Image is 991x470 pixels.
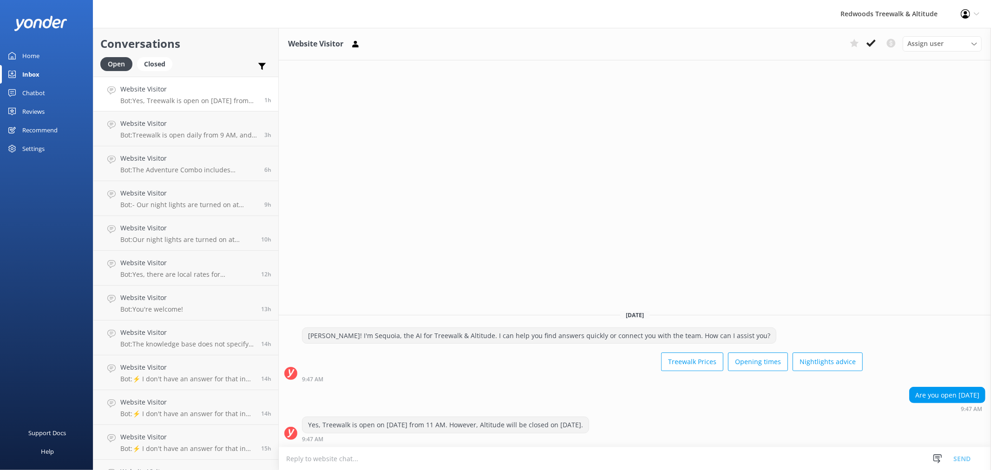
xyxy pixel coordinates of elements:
[22,139,45,158] div: Settings
[93,181,278,216] a: Website VisitorBot:- Our night lights are turned on at sunset, and the night walk starts 20 minut...
[41,442,54,461] div: Help
[120,84,257,94] h4: Website Visitor
[22,102,45,121] div: Reviews
[264,96,271,104] span: Oct 07 2025 09:47am (UTC +13:00) Pacific/Auckland
[261,235,271,243] span: Oct 07 2025 12:37am (UTC +13:00) Pacific/Auckland
[264,131,271,139] span: Oct 07 2025 06:58am (UTC +13:00) Pacific/Auckland
[261,305,271,313] span: Oct 06 2025 09:25pm (UTC +13:00) Pacific/Auckland
[93,286,278,320] a: Website VisitorBot:You're welcome!13h
[93,251,278,286] a: Website VisitorBot:Yes, there are local rates for [GEOGRAPHIC_DATA] residents. For the Redwoods G...
[302,437,323,442] strong: 9:47 AM
[93,146,278,181] a: Website VisitorBot:The Adventure Combo includes Redwoods Altitude, Fast Pass entry to Redwoods Ni...
[620,311,650,319] span: [DATE]
[793,352,863,371] button: Nightlights advice
[120,362,254,372] h4: Website Visitor
[120,166,257,174] p: Bot: The Adventure Combo includes Redwoods Altitude, Fast Pass entry to Redwoods Nightlights, and...
[120,153,257,163] h4: Website Visitor
[120,258,254,268] h4: Website Visitor
[93,320,278,355] a: Website VisitorBot:The knowledge base does not specify the earliest time available for Fast Pass ...
[22,46,39,65] div: Home
[302,376,863,382] div: Oct 07 2025 09:47am (UTC +13:00) Pacific/Auckland
[120,397,254,407] h4: Website Visitor
[728,352,788,371] button: Opening times
[120,327,254,338] h4: Website Visitor
[93,355,278,390] a: Website VisitorBot:⚡ I don't have an answer for that in my knowledge base. Please try and rephras...
[264,166,271,174] span: Oct 07 2025 04:43am (UTC +13:00) Pacific/Auckland
[120,340,254,348] p: Bot: The knowledge base does not specify the earliest time available for Fast Pass tickets. For t...
[100,59,137,69] a: Open
[661,352,723,371] button: Treewalk Prices
[903,36,982,51] div: Assign User
[120,235,254,244] p: Bot: Our night lights are turned on at sunset, and the night walk starts 20 minutes thereafter. E...
[120,270,254,279] p: Bot: Yes, there are local rates for [GEOGRAPHIC_DATA] residents. For the Redwoods Glowworms, the ...
[22,121,58,139] div: Recommend
[909,405,985,412] div: Oct 07 2025 09:47am (UTC +13:00) Pacific/Auckland
[261,270,271,278] span: Oct 06 2025 10:20pm (UTC +13:00) Pacific/Auckland
[302,328,776,344] div: [PERSON_NAME]! I'm Sequoia, the AI for Treewalk & Altitude. I can help you find answers quickly o...
[288,38,343,50] h3: Website Visitor
[93,77,278,111] a: Website VisitorBot:Yes, Treewalk is open on [DATE] from 11 AM. However, Altitude will be closed o...
[100,35,271,52] h2: Conversations
[120,293,183,303] h4: Website Visitor
[120,444,254,453] p: Bot: ⚡ I don't have an answer for that in my knowledge base. Please try and rephrase your questio...
[961,406,982,412] strong: 9:47 AM
[910,387,985,403] div: Are you open [DATE]
[14,16,67,31] img: yonder-white-logo.png
[120,223,254,233] h4: Website Visitor
[120,201,257,209] p: Bot: - Our night lights are turned on at sunset, and the night walk starts 20 minutes thereafter....
[93,111,278,146] a: Website VisitorBot:Treewalk is open daily from 9 AM, and Glowworms open at 10 AM. For last ticket...
[22,84,45,102] div: Chatbot
[120,188,257,198] h4: Website Visitor
[302,436,589,442] div: Oct 07 2025 09:47am (UTC +13:00) Pacific/Auckland
[120,375,254,383] p: Bot: ⚡ I don't have an answer for that in my knowledge base. Please try and rephrase your questio...
[29,424,66,442] div: Support Docs
[93,425,278,460] a: Website VisitorBot:⚡ I don't have an answer for that in my knowledge base. Please try and rephras...
[100,57,132,71] div: Open
[302,377,323,382] strong: 9:47 AM
[120,410,254,418] p: Bot: ⚡ I don't have an answer for that in my knowledge base. Please try and rephrase your questio...
[261,340,271,348] span: Oct 06 2025 08:04pm (UTC +13:00) Pacific/Auckland
[120,131,257,139] p: Bot: Treewalk is open daily from 9 AM, and Glowworms open at 10 AM. For last ticket sold times, p...
[261,444,271,452] span: Oct 06 2025 07:12pm (UTC +13:00) Pacific/Auckland
[120,305,183,313] p: Bot: You're welcome!
[261,410,271,418] span: Oct 06 2025 07:51pm (UTC +13:00) Pacific/Auckland
[93,390,278,425] a: Website VisitorBot:⚡ I don't have an answer for that in my knowledge base. Please try and rephras...
[93,216,278,251] a: Website VisitorBot:Our night lights are turned on at sunset, and the night walk starts 20 minutes...
[907,39,944,49] span: Assign user
[264,201,271,209] span: Oct 07 2025 01:35am (UTC +13:00) Pacific/Auckland
[261,375,271,383] span: Oct 06 2025 08:02pm (UTC +13:00) Pacific/Auckland
[137,57,172,71] div: Closed
[302,417,589,433] div: Yes, Treewalk is open on [DATE] from 11 AM. However, Altitude will be closed on [DATE].
[22,65,39,84] div: Inbox
[137,59,177,69] a: Closed
[120,97,257,105] p: Bot: Yes, Treewalk is open on [DATE] from 11 AM. However, Altitude will be closed on [DATE].
[120,432,254,442] h4: Website Visitor
[120,118,257,129] h4: Website Visitor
